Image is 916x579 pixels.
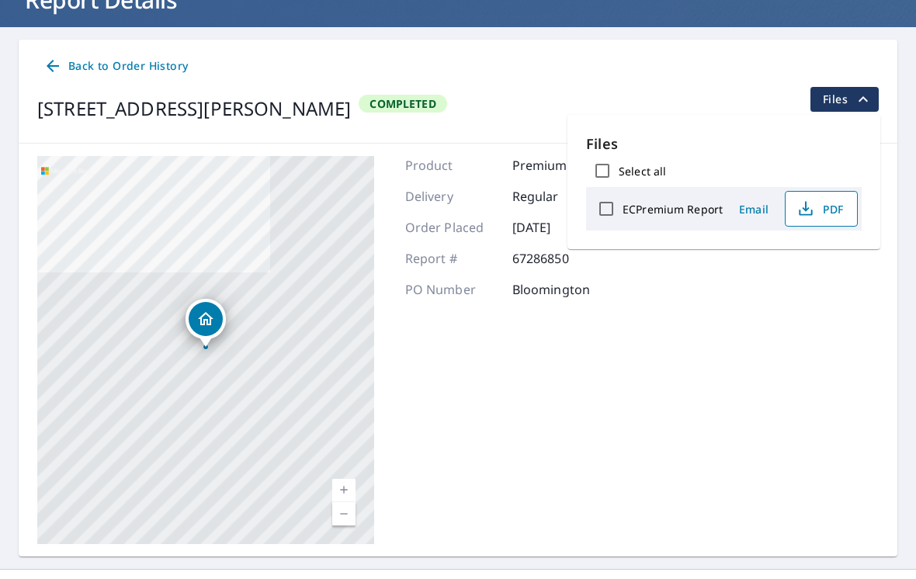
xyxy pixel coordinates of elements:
a: Back to Order History [37,52,194,81]
a: Current Level 17, Zoom Out [332,502,356,525]
p: Bloomington [512,280,605,299]
p: Files [586,133,862,154]
span: Files [823,90,873,109]
p: Premium [512,156,605,175]
a: Current Level 17, Zoom In [332,479,356,502]
p: Order Placed [405,218,498,237]
span: Email [735,202,772,217]
label: ECPremium Report [623,202,723,217]
div: [STREET_ADDRESS][PERSON_NAME] [37,95,351,123]
p: 67286850 [512,249,605,268]
p: [DATE] [512,218,605,237]
p: PO Number [405,280,498,299]
div: Dropped pin, building 1, Residential property, 1060 E Jennifer Dr Bloomington, IN 47401 [186,299,226,347]
p: Product [405,156,498,175]
p: Regular [512,187,605,206]
p: Delivery [405,187,498,206]
span: Back to Order History [43,57,188,76]
span: PDF [795,199,845,218]
span: Completed [360,96,445,111]
p: Report # [405,249,498,268]
button: Email [729,197,779,221]
button: PDF [785,191,858,227]
label: Select all [619,164,666,179]
button: filesDropdownBtn-67286850 [810,87,879,112]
